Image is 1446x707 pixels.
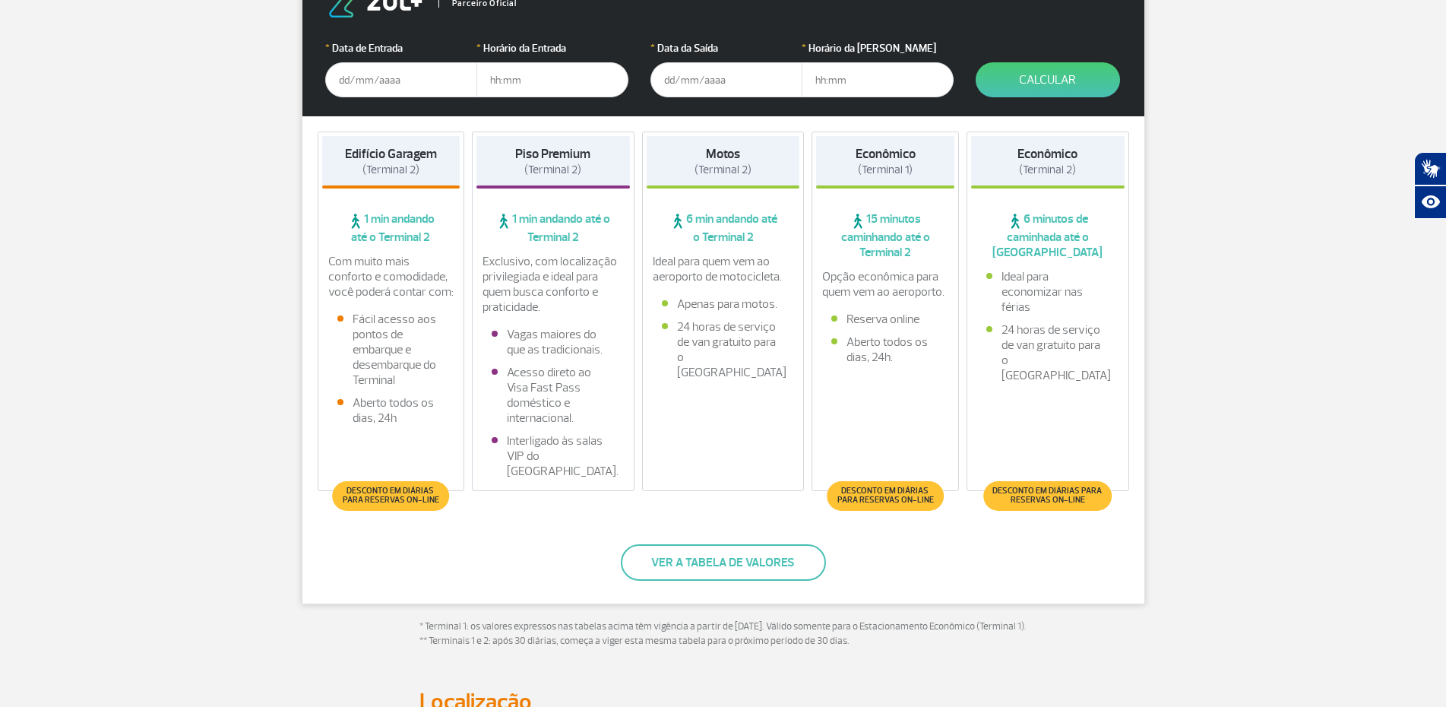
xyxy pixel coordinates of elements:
[650,40,802,56] label: Data da Saída
[492,365,615,426] li: Acesso direto ao Visa Fast Pass doméstico e internacional.
[856,146,916,162] strong: Econômico
[831,334,939,365] li: Aberto todos os dias, 24h.
[706,146,740,162] strong: Motos
[362,163,419,177] span: (Terminal 2)
[515,146,590,162] strong: Piso Premium
[976,62,1120,97] button: Calcular
[971,211,1125,260] span: 6 minutos de caminhada até o [GEOGRAPHIC_DATA]
[1414,152,1446,219] div: Plugin de acessibilidade da Hand Talk.
[483,254,624,315] p: Exclusivo, com localização privilegiada e ideal para quem busca conforto e praticidade.
[653,254,794,284] p: Ideal para quem vem ao aeroporto de motocicleta.
[322,211,460,245] span: 1 min andando até o Terminal 2
[1019,163,1076,177] span: (Terminal 2)
[991,487,1104,505] span: Desconto em diárias para reservas on-line
[695,163,751,177] span: (Terminal 2)
[476,62,628,97] input: hh:mm
[822,269,948,300] p: Opção econômica para quem vem ao aeroporto.
[337,395,445,426] li: Aberto todos os dias, 24h
[802,40,954,56] label: Horário da [PERSON_NAME]
[802,62,954,97] input: hh:mm
[986,322,1109,383] li: 24 horas de serviço de van gratuito para o [GEOGRAPHIC_DATA]
[1414,185,1446,219] button: Abrir recursos assistivos.
[1414,152,1446,185] button: Abrir tradutor de língua de sinais.
[650,62,802,97] input: dd/mm/aaaa
[419,620,1027,649] p: * Terminal 1: os valores expressos nas tabelas acima têm vigência a partir de [DATE]. Válido some...
[621,544,826,581] button: Ver a tabela de valores
[492,327,615,357] li: Vagas maiores do que as tradicionais.
[986,269,1109,315] li: Ideal para economizar nas férias
[345,146,437,162] strong: Edifício Garagem
[328,254,454,300] p: Com muito mais conforto e comodidade, você poderá contar com:
[325,62,477,97] input: dd/mm/aaaa
[647,211,800,245] span: 6 min andando até o Terminal 2
[662,296,785,312] li: Apenas para motos.
[816,211,954,260] span: 15 minutos caminhando até o Terminal 2
[492,433,615,479] li: Interligado às salas VIP do [GEOGRAPHIC_DATA].
[337,312,445,388] li: Fácil acesso aos pontos de embarque e desembarque do Terminal
[476,40,628,56] label: Horário da Entrada
[858,163,913,177] span: (Terminal 1)
[340,487,441,505] span: Desconto em diárias para reservas on-line
[834,487,935,505] span: Desconto em diárias para reservas on-line
[524,163,581,177] span: (Terminal 2)
[831,312,939,327] li: Reserva online
[476,211,630,245] span: 1 min andando até o Terminal 2
[662,319,785,380] li: 24 horas de serviço de van gratuito para o [GEOGRAPHIC_DATA]
[1017,146,1077,162] strong: Econômico
[325,40,477,56] label: Data de Entrada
